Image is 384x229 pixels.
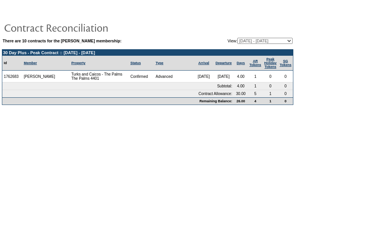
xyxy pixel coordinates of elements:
[156,61,163,65] a: Type
[216,61,232,65] a: Departure
[198,61,210,65] a: Arrival
[129,71,154,82] td: Confirmed
[70,71,129,82] td: Turks and Caicos - The Palms The Palms 4401
[278,90,293,97] td: 0
[71,61,85,65] a: Property
[2,90,234,97] td: Contract Allowance:
[280,59,291,67] a: SGTokens
[263,90,278,97] td: 1
[3,39,122,43] b: There are 10 contracts for the [PERSON_NAME] membership:
[248,90,263,97] td: 5
[263,97,278,105] td: 1
[24,61,37,65] a: Member
[234,71,248,82] td: 4.00
[250,59,261,67] a: ARTokens
[263,82,278,90] td: 0
[2,82,234,90] td: Subtotal:
[237,61,245,65] a: Days
[278,71,293,82] td: 0
[190,38,293,44] td: View:
[154,71,194,82] td: Advanced
[2,50,293,56] td: 30 Day Plus - Peak Contract :: [DATE] - [DATE]
[264,57,277,69] a: Peak HolidayTokens
[248,82,263,90] td: 1
[248,97,263,105] td: 4
[2,56,22,71] td: Id
[130,61,141,65] a: Status
[234,97,248,105] td: 26.00
[213,71,234,82] td: [DATE]
[22,71,57,82] td: [PERSON_NAME]
[194,71,213,82] td: [DATE]
[4,20,156,35] img: pgTtlContractReconciliation.gif
[234,90,248,97] td: 30.00
[278,82,293,90] td: 0
[2,71,22,82] td: 1762683
[248,71,263,82] td: 1
[278,97,293,105] td: 0
[2,97,234,105] td: Remaining Balance:
[263,71,278,82] td: 0
[234,82,248,90] td: 4.00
